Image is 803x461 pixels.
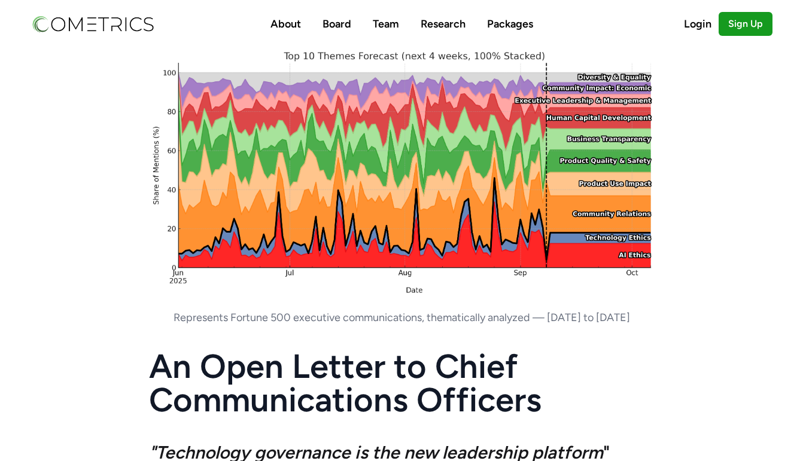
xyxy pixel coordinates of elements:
a: About [270,17,301,30]
a: Research [421,17,466,30]
a: Packages [487,17,533,30]
a: Team [373,17,399,30]
img: Cometrics [31,14,155,34]
a: Board [323,17,351,30]
h1: An Open Letter to Chief Communications Officers [149,350,655,417]
img: An Open Letter to Chief Communications Officers [149,48,655,298]
a: Sign Up [719,12,772,36]
span: Represents Fortune 500 executive communications, thematically analyzed — [DATE] to [DATE] [174,311,630,324]
a: Login [684,16,719,32]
